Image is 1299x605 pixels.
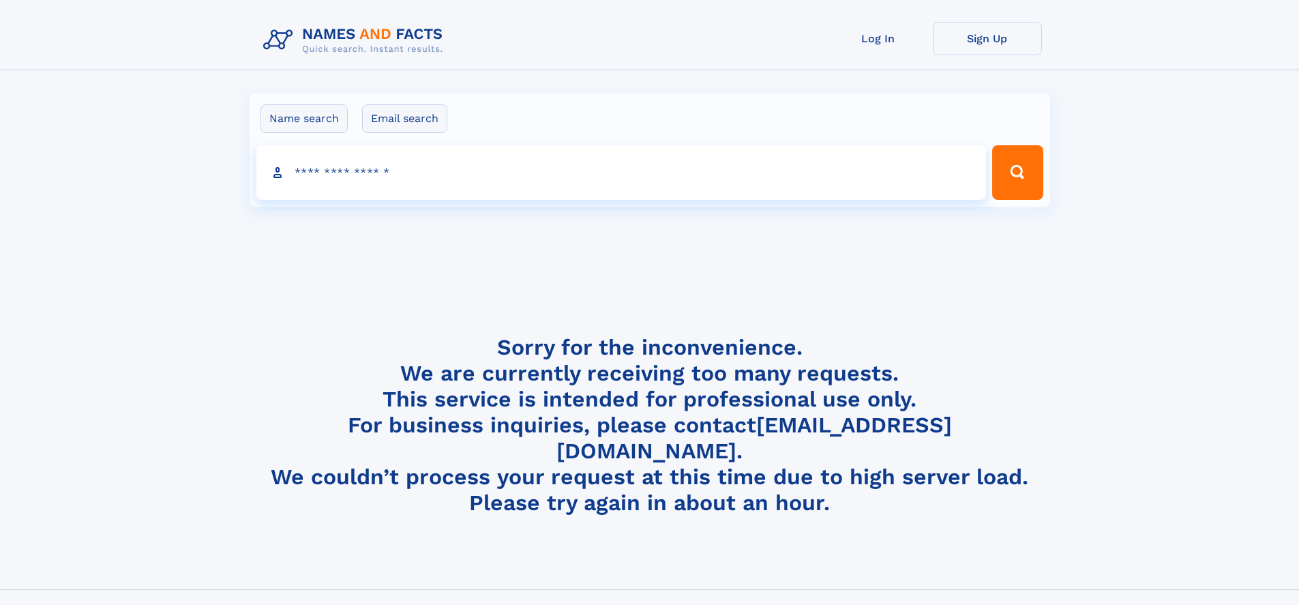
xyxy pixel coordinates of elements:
[260,104,348,133] label: Name search
[258,22,454,59] img: Logo Names and Facts
[933,22,1042,55] a: Sign Up
[362,104,447,133] label: Email search
[258,334,1042,516] h4: Sorry for the inconvenience. We are currently receiving too many requests. This service is intend...
[556,412,952,464] a: [EMAIL_ADDRESS][DOMAIN_NAME]
[256,145,987,200] input: search input
[992,145,1043,200] button: Search Button
[824,22,933,55] a: Log In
